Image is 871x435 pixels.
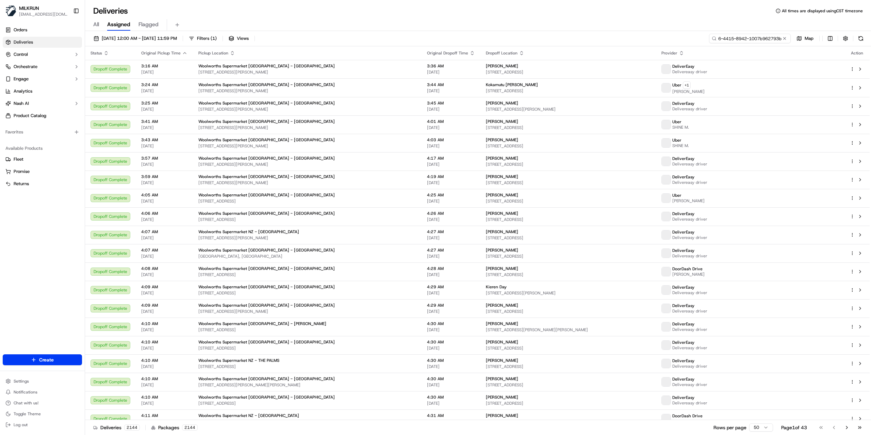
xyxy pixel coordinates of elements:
span: [STREET_ADDRESS] [486,309,650,314]
span: [PERSON_NAME] [486,63,518,69]
span: [DATE] [141,180,187,186]
span: Delivereasy driver [672,345,707,351]
span: [EMAIL_ADDRESS][DOMAIN_NAME] [19,12,68,17]
span: Woolworths Supermarket [GEOGRAPHIC_DATA] - [GEOGRAPHIC_DATA] [198,303,335,308]
span: 4:03 AM [427,137,475,143]
span: [DATE] [141,198,187,204]
span: Woolworths Supermarket [GEOGRAPHIC_DATA] - [GEOGRAPHIC_DATA] [198,266,335,271]
div: Action [850,50,864,56]
span: 4:27 AM [427,247,475,253]
img: MILKRUN [5,5,16,16]
span: DeliverEasy [672,376,694,382]
span: [STREET_ADDRESS] [486,235,650,241]
span: [DATE] [427,272,475,277]
span: DeliverEasy [672,156,694,161]
span: [STREET_ADDRESS][PERSON_NAME] [198,162,416,167]
span: [DATE] [141,290,187,296]
span: [DATE] [427,107,475,112]
span: [STREET_ADDRESS][PERSON_NAME][PERSON_NAME] [198,382,416,388]
span: Woolworths Supermarket [GEOGRAPHIC_DATA] - [GEOGRAPHIC_DATA] [198,156,335,161]
span: 4:07 AM [141,229,187,235]
span: Log out [14,422,28,428]
button: MILKRUN [19,5,39,12]
span: 4:30 AM [427,376,475,382]
span: Settings [14,378,29,384]
span: [STREET_ADDRESS] [486,88,650,94]
span: DeliverEasy [672,229,694,235]
span: Map [805,35,814,42]
span: [DATE] [427,327,475,333]
span: [DATE] [427,382,475,388]
span: [STREET_ADDRESS][PERSON_NAME] [486,107,650,112]
span: 4:26 AM [427,211,475,216]
span: [DATE] [141,88,187,94]
span: [DATE] [141,309,187,314]
span: [PERSON_NAME] [486,247,518,253]
span: [STREET_ADDRESS][PERSON_NAME] [198,107,416,112]
span: [STREET_ADDRESS] [486,198,650,204]
a: Orders [3,25,82,35]
div: 2144 [124,424,140,431]
button: Nash AI [3,98,82,109]
span: Delivereasy driver [672,308,707,314]
a: Deliveries [3,37,82,48]
span: [STREET_ADDRESS] [198,419,416,424]
span: DeliverEasy [672,340,694,345]
span: [DATE] [141,254,187,259]
span: Product Catalog [14,113,46,119]
span: [STREET_ADDRESS] [486,419,650,424]
span: [PERSON_NAME] [486,339,518,345]
span: Woolworths Supermarket [GEOGRAPHIC_DATA] - [GEOGRAPHIC_DATA] [198,137,335,143]
span: 3:59 AM [141,174,187,179]
button: +1 [683,81,691,89]
span: [STREET_ADDRESS][PERSON_NAME] [486,290,650,296]
span: 4:30 AM [427,394,475,400]
span: DeliverEasy [672,211,694,216]
span: 4:07 AM [141,247,187,253]
span: 3:43 AM [141,137,187,143]
span: 3:25 AM [141,100,187,106]
span: 4:10 AM [141,358,187,363]
span: Kieren Day [486,284,507,290]
span: [PERSON_NAME] [486,376,518,382]
span: [STREET_ADDRESS] [486,217,650,222]
span: 4:09 AM [141,284,187,290]
span: [DATE] [141,364,187,369]
span: Uber [672,82,681,88]
span: [PERSON_NAME] [486,156,518,161]
span: [STREET_ADDRESS][PERSON_NAME] [198,235,416,241]
span: 4:29 AM [427,303,475,308]
span: [PERSON_NAME] [672,272,705,277]
span: [DATE] [141,345,187,351]
span: Promise [14,168,30,175]
button: Settings [3,376,82,386]
span: [STREET_ADDRESS][PERSON_NAME] [198,69,416,75]
span: 4:10 AM [141,376,187,382]
span: Notifications [14,389,37,395]
span: 3:45 AM [427,100,475,106]
span: DeliverEasy [672,64,694,69]
span: [PERSON_NAME] [486,321,518,326]
span: Woolworths Supermarket [GEOGRAPHIC_DATA] - [GEOGRAPHIC_DATA] [198,247,335,253]
span: Original Pickup Time [141,50,181,56]
span: [DATE] 12:00 AM - [DATE] 11:59 PM [102,35,177,42]
span: 4:11 AM [141,413,187,418]
span: 4:30 AM [427,339,475,345]
span: [PERSON_NAME] [486,358,518,363]
span: 4:17 AM [427,156,475,161]
span: [DATE] [141,401,187,406]
span: DeliverEasy [672,285,694,290]
span: [PERSON_NAME] [486,229,518,235]
span: 4:01 AM [427,119,475,124]
span: Original Dropoff Time [427,50,468,56]
span: Woolworths Supermarket NZ - [GEOGRAPHIC_DATA] [198,413,299,418]
span: Pickup Location [198,50,228,56]
span: [PERSON_NAME] [672,89,705,94]
span: 4:30 AM [427,358,475,363]
span: 4:08 AM [141,266,187,271]
span: Woolworths Supermarket [GEOGRAPHIC_DATA] - [GEOGRAPHIC_DATA] [198,394,335,400]
span: [STREET_ADDRESS][PERSON_NAME] [198,309,416,314]
span: [PERSON_NAME] [486,137,518,143]
span: [DATE] [141,382,187,388]
span: [DATE] [141,69,187,75]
